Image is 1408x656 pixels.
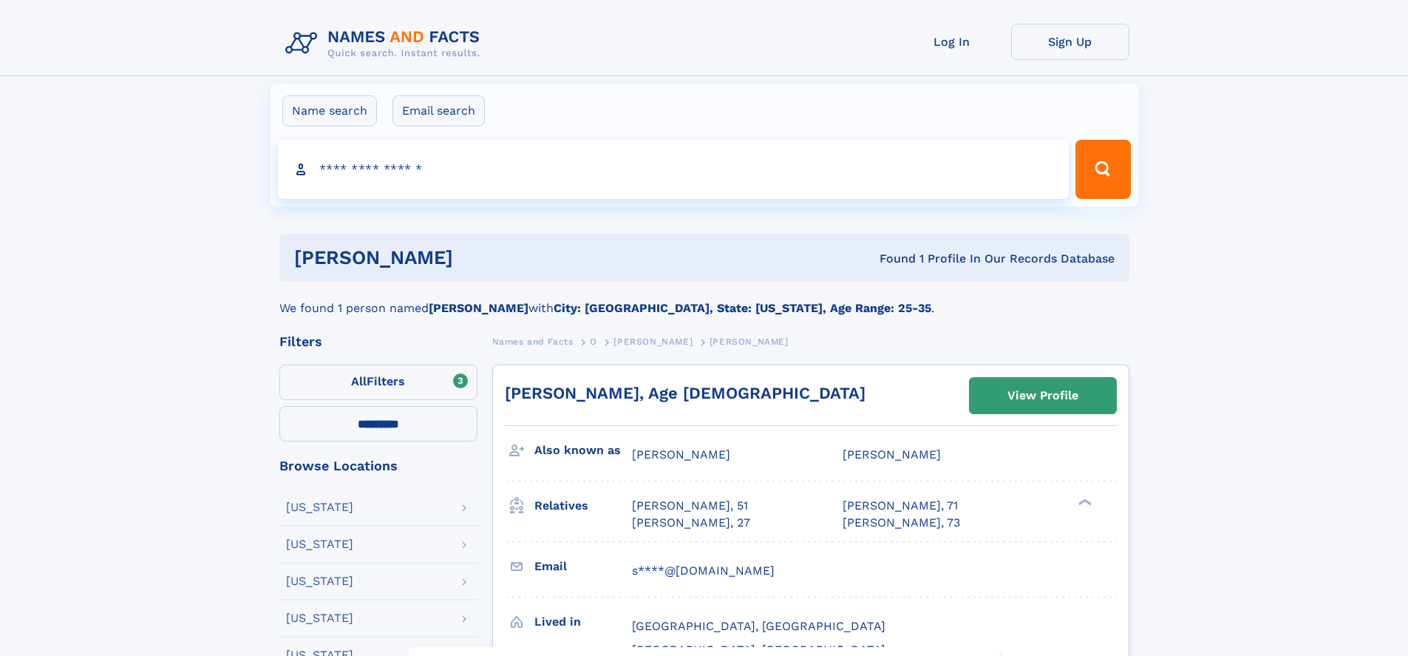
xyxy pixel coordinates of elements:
div: Browse Locations [279,459,477,473]
label: Email search [392,95,485,126]
a: Log In [893,24,1011,60]
div: View Profile [1007,379,1078,413]
input: search input [278,140,1069,199]
div: ❯ [1075,498,1092,507]
span: [GEOGRAPHIC_DATA], [GEOGRAPHIC_DATA] [632,619,885,633]
h3: Relatives [534,493,632,518]
div: [US_STATE] [286,501,353,513]
h3: Lived in [534,609,632,635]
a: [PERSON_NAME], 73 [843,515,960,531]
span: [PERSON_NAME] [710,337,789,347]
button: Search Button [1075,140,1130,199]
a: O [590,332,597,351]
a: [PERSON_NAME], 71 [843,498,958,514]
span: All [351,374,367,388]
span: O [590,337,597,347]
label: Name search [282,95,377,126]
div: We found 1 person named with . [279,282,1129,317]
div: Filters [279,335,477,348]
a: Names and Facts [492,332,574,351]
b: [PERSON_NAME] [429,301,528,315]
a: [PERSON_NAME], 27 [632,515,750,531]
span: [PERSON_NAME] [632,447,730,461]
div: [US_STATE] [286,575,353,587]
img: Logo Names and Facts [279,24,492,64]
div: [US_STATE] [286,538,353,550]
h3: Also known as [534,438,632,463]
h1: [PERSON_NAME] [294,248,667,267]
b: City: [GEOGRAPHIC_DATA], State: [US_STATE], Age Range: 25-35 [554,301,931,315]
a: View Profile [970,378,1116,413]
a: [PERSON_NAME] [613,332,693,351]
label: Filters [279,365,477,400]
a: Sign Up [1011,24,1129,60]
h3: Email [534,554,632,579]
a: [PERSON_NAME], Age [DEMOGRAPHIC_DATA] [505,384,865,402]
span: [PERSON_NAME] [843,447,941,461]
span: [PERSON_NAME] [613,337,693,347]
div: [US_STATE] [286,612,353,624]
a: [PERSON_NAME], 51 [632,498,748,514]
div: Found 1 Profile In Our Records Database [666,251,1115,267]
